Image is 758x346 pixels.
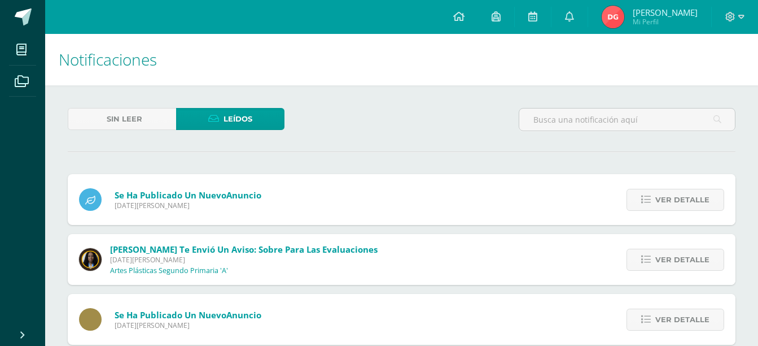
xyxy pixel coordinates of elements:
[224,109,252,129] span: Leídos
[655,249,709,270] span: Ver detalle
[115,201,261,210] span: [DATE][PERSON_NAME]
[633,17,698,27] span: Mi Perfil
[519,109,735,131] input: Busca una notificación aquí
[110,255,378,265] span: [DATE][PERSON_NAME]
[115,189,261,201] span: Se ha publicado un nuevo
[79,248,102,271] img: 978522c064c816924fc49f562b9bfe00.png
[176,108,284,130] a: Leídos
[226,189,261,201] span: Anuncio
[602,6,624,28] img: 524e5e165ab05b99f82cdf515d1ec6f0.png
[226,309,261,321] span: Anuncio
[115,321,261,330] span: [DATE][PERSON_NAME]
[110,244,378,255] span: [PERSON_NAME] te envió un aviso: Sobre para las evaluaciones
[68,108,176,130] a: Sin leer
[107,109,142,129] span: Sin leer
[655,309,709,330] span: Ver detalle
[110,266,228,275] p: Artes Plásticas Segundo Primaria 'A'
[115,309,261,321] span: Se ha publicado un nuevo
[633,7,698,18] span: [PERSON_NAME]
[59,49,157,70] span: Notificaciones
[655,189,709,210] span: Ver detalle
